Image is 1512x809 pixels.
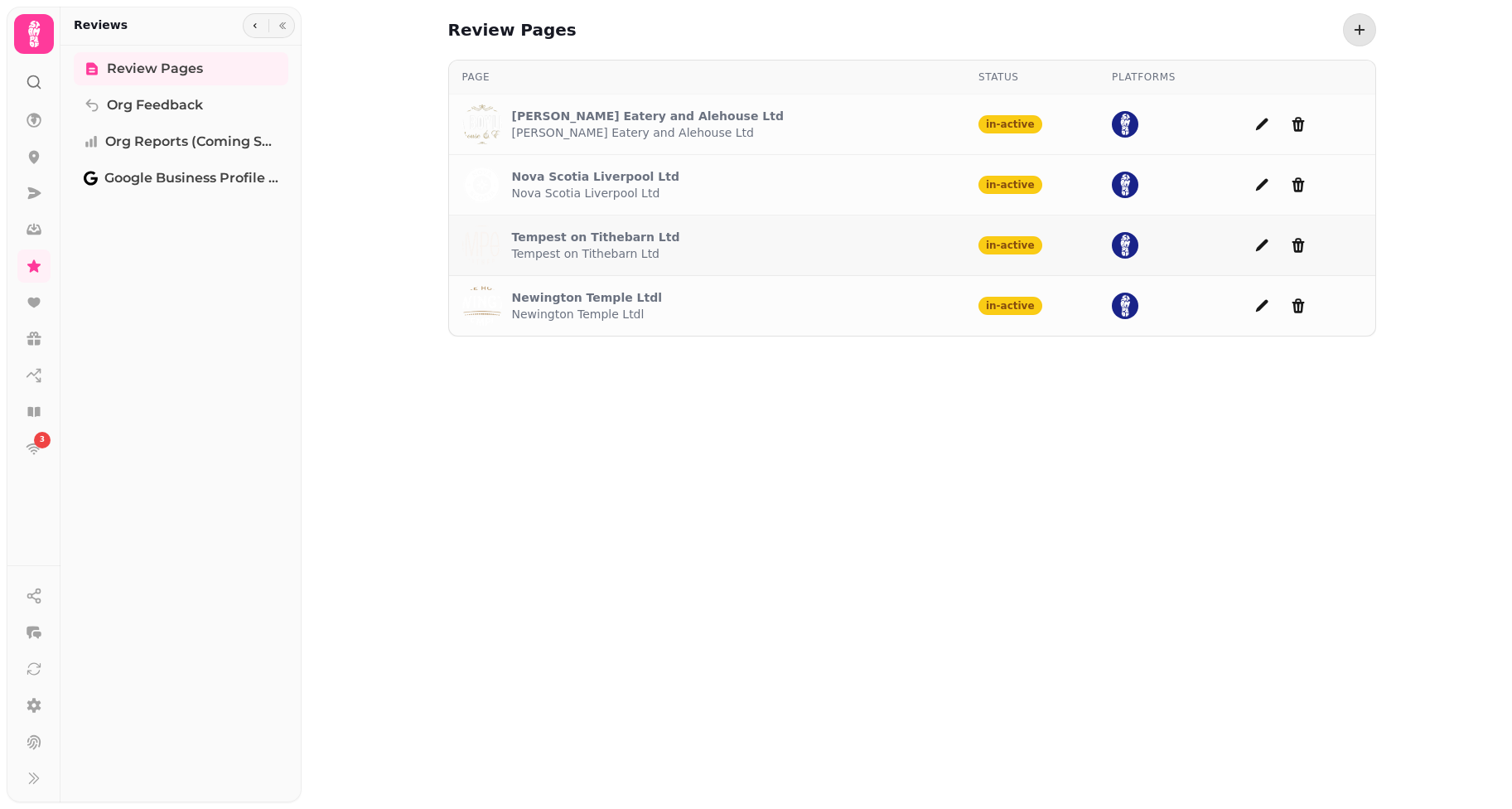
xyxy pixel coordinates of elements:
[17,432,51,465] a: 3
[1112,70,1219,84] div: Platforms
[512,306,662,322] p: Newington Temple Ltdl
[107,59,203,79] span: Review Pages
[978,115,1042,133] div: in-active
[1112,172,1138,198] img: st.png
[1112,293,1138,319] img: st.png
[1245,108,1278,141] button: add page
[512,229,680,262] a: Tempest on Tithebarn LtdTempest on Tithebarn Ltd
[107,95,203,115] span: Org Feedback
[462,70,952,84] div: Page
[978,70,1085,84] div: Status
[1245,289,1278,322] button: add page
[1282,229,1315,262] button: delete
[1112,111,1138,138] img: st.png
[1282,108,1315,141] button: delete
[512,168,679,185] p: Nova Scotia Liverpool Ltd
[74,162,288,195] a: Google Business Profile (Beta)
[74,52,288,85] a: Review Pages
[978,176,1042,194] div: in-active
[512,108,784,141] a: [PERSON_NAME] Eatery and Alehouse Ltd[PERSON_NAME] Eatery and Alehouse Ltd
[462,286,502,326] img: aHR0cHM6Ly9maWxlcy5zdGFtcGVkZS5haS9hMjEyM2Y3NC02NmJmLTRjYjAtYTNlOC0wYWRlMjM2YWMxNDcvbWVkaWEvZWZjN...
[462,104,502,144] img: aHR0cHM6Ly9maWxlcy5zdGFtcGVkZS5haS9hMjEyM2Y3NC02NmJmLTRjYjAtYTNlOC0wYWRlMjM2YWMxNDcvbWVkaWEvZDNhO...
[60,46,302,802] nav: Tabs
[512,289,662,322] a: Newington Temple LtdlNewington Temple Ltdl
[512,185,679,201] p: Nova Scotia Liverpool Ltd
[512,245,680,262] p: Tempest on Tithebarn Ltd
[512,229,680,245] p: Tempest on Tithebarn Ltd
[74,89,288,122] a: Org Feedback
[74,17,128,33] h2: Reviews
[40,434,45,446] span: 3
[978,297,1042,315] div: in-active
[512,168,679,201] a: Nova Scotia Liverpool LtdNova Scotia Liverpool Ltd
[105,132,278,152] span: Org Reports (coming soon)
[1245,168,1278,201] button: add page
[462,225,502,265] img: aHR0cHM6Ly9maWxlcy5zdGFtcGVkZS5haS9hMjEyM2Y3NC02NmJmLTRjYjAtYTNlOC0wYWRlMjM2YWMxNDcvbWVkaWEvMmNiN...
[448,18,577,41] h2: Review Pages
[512,108,784,124] p: [PERSON_NAME] Eatery and Alehouse Ltd
[1282,168,1315,201] button: delete
[74,125,288,158] a: Org Reports (coming soon)
[1282,289,1315,322] button: delete
[1245,229,1278,262] button: add page
[462,165,502,205] img: aHR0cHM6Ly9maWxlcy5zdGFtcGVkZS5haS9hMjEyM2Y3NC02NmJmLTRjYjAtYTNlOC0wYWRlMjM2YWMxNDcvbWVkaWEvZGU4N...
[512,289,662,306] p: Newington Temple Ltdl
[104,168,278,188] span: Google Business Profile (Beta)
[978,236,1042,254] div: in-active
[1112,232,1138,259] img: st.png
[512,124,784,141] p: [PERSON_NAME] Eatery and Alehouse Ltd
